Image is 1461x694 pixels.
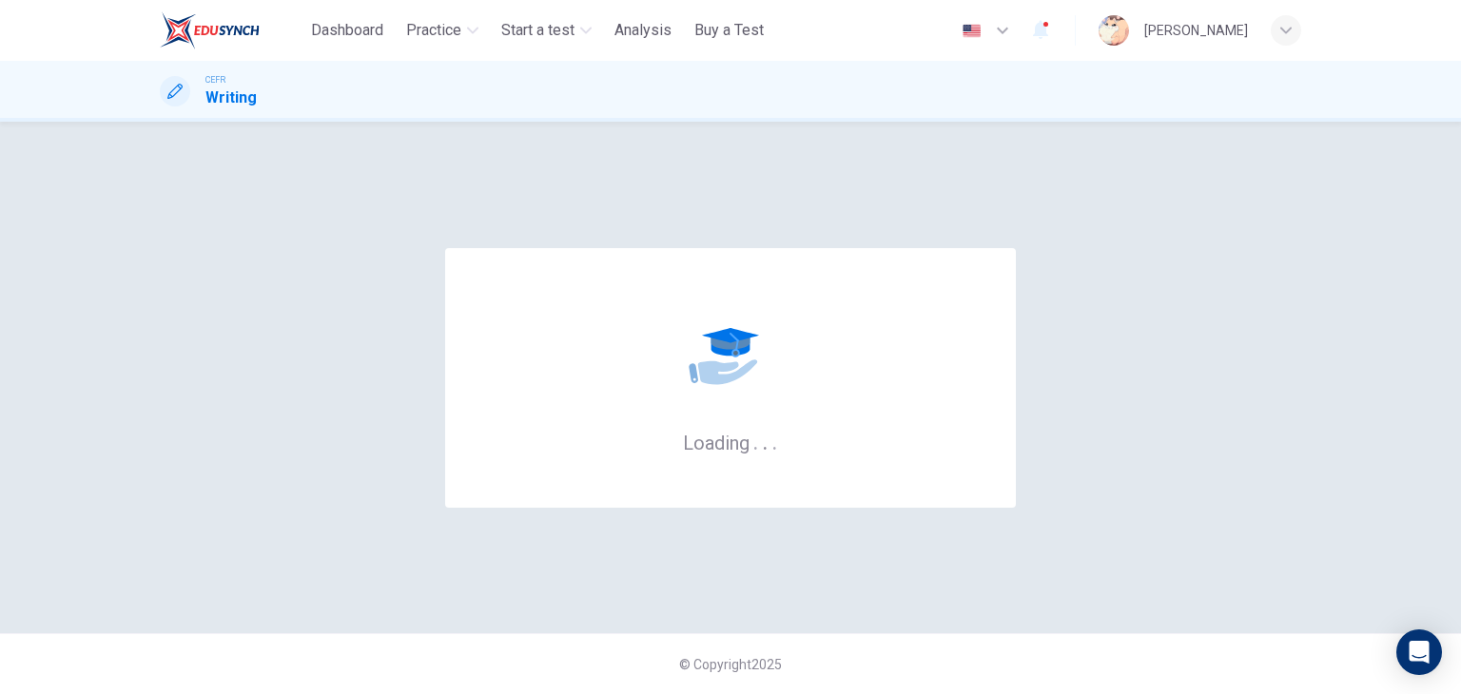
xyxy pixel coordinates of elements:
span: © Copyright 2025 [679,657,782,672]
a: ELTC logo [160,11,303,49]
button: Analysis [607,13,679,48]
h6: . [771,425,778,456]
span: Start a test [501,19,575,42]
button: Buy a Test [687,13,771,48]
span: CEFR [205,73,225,87]
img: en [960,24,984,38]
button: Practice [399,13,486,48]
button: Start a test [494,13,599,48]
span: Dashboard [311,19,383,42]
img: ELTC logo [160,11,260,49]
h6: . [752,425,759,456]
span: Buy a Test [694,19,764,42]
span: Practice [406,19,461,42]
h6: . [762,425,769,456]
button: Dashboard [303,13,391,48]
h1: Writing [205,87,257,109]
div: Open Intercom Messenger [1396,629,1442,675]
span: Analysis [614,19,672,42]
h6: Loading [683,430,778,454]
img: Profile picture [1099,15,1129,46]
div: [PERSON_NAME] [1144,19,1248,42]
